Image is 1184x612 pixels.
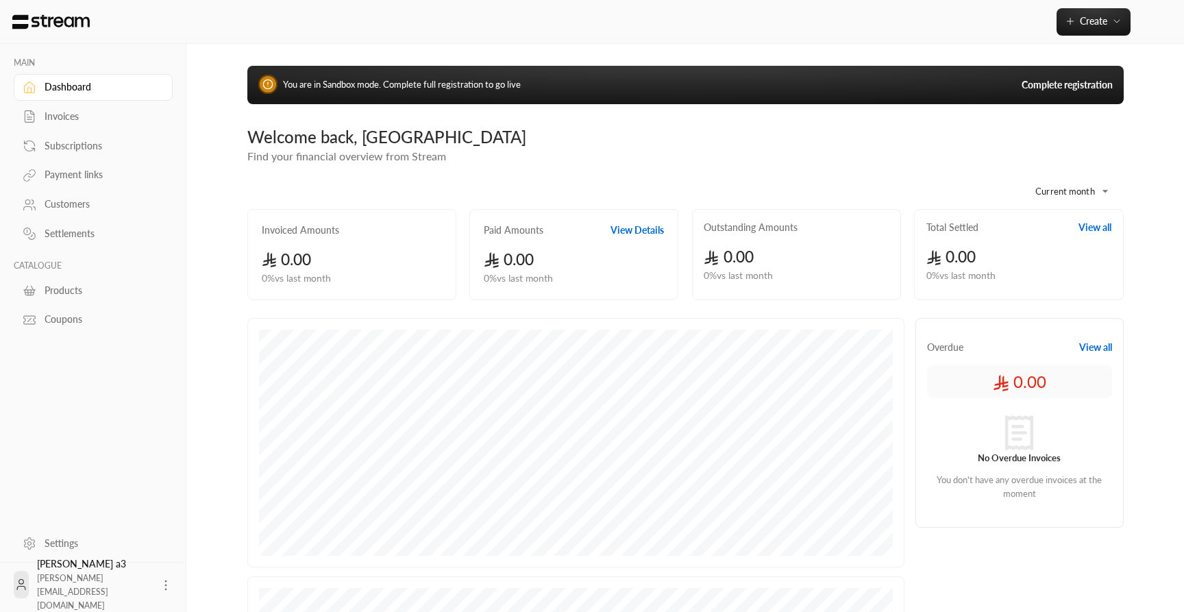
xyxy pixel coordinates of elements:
p: CATALOGUE [14,260,173,271]
a: Payment links [14,162,173,188]
span: 0 % vs last month [926,269,996,283]
a: Settlements [14,221,173,247]
div: Current month [1014,173,1117,209]
h2: Outstanding Amounts [704,221,798,234]
div: Dashboard [45,80,156,94]
a: Customers [14,191,173,218]
a: Dashboard [14,74,173,101]
div: Payment links [45,168,156,182]
div: [PERSON_NAME] a3 [37,557,151,612]
h2: Invoiced Amounts [262,223,339,237]
span: 0 % vs last month [704,269,773,283]
a: Coupons [14,306,173,333]
button: View Details [610,223,664,237]
span: 0 % vs last month [484,271,553,286]
a: Settings [14,530,173,556]
div: Settlements [45,227,156,241]
span: Find your financial overview from Stream [247,149,446,162]
a: Complete registration [1022,78,1113,92]
span: Overdue [927,341,963,354]
span: 0 % vs last month [262,271,331,286]
span: You are in Sandbox mode. Complete full registration to go live [283,79,521,90]
button: View all [1079,341,1112,354]
h2: Total Settled [926,221,978,234]
div: Coupons [45,313,156,326]
div: Settings [45,537,156,550]
div: Welcome back, [GEOGRAPHIC_DATA] [247,126,1124,148]
img: Logo [11,14,91,29]
div: Products [45,284,156,297]
a: Invoices [14,103,173,130]
span: 0.00 [993,371,1046,393]
a: Products [14,277,173,304]
span: Create [1080,15,1107,27]
p: You don't have any overdue invoices at the moment [934,474,1105,500]
a: Subscriptions [14,132,173,159]
div: Invoices [45,110,156,123]
h2: Paid Amounts [484,223,543,237]
button: Create [1057,8,1131,36]
strong: No Overdue Invoices [978,452,1061,463]
button: View all [1078,221,1111,234]
div: Subscriptions [45,139,156,153]
span: 0.00 [262,250,312,269]
span: 0.00 [926,247,976,266]
span: 0.00 [484,250,534,269]
span: [PERSON_NAME][EMAIL_ADDRESS][DOMAIN_NAME] [37,573,108,611]
span: 0.00 [704,247,754,266]
p: MAIN [14,58,173,69]
div: Customers [45,197,156,211]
